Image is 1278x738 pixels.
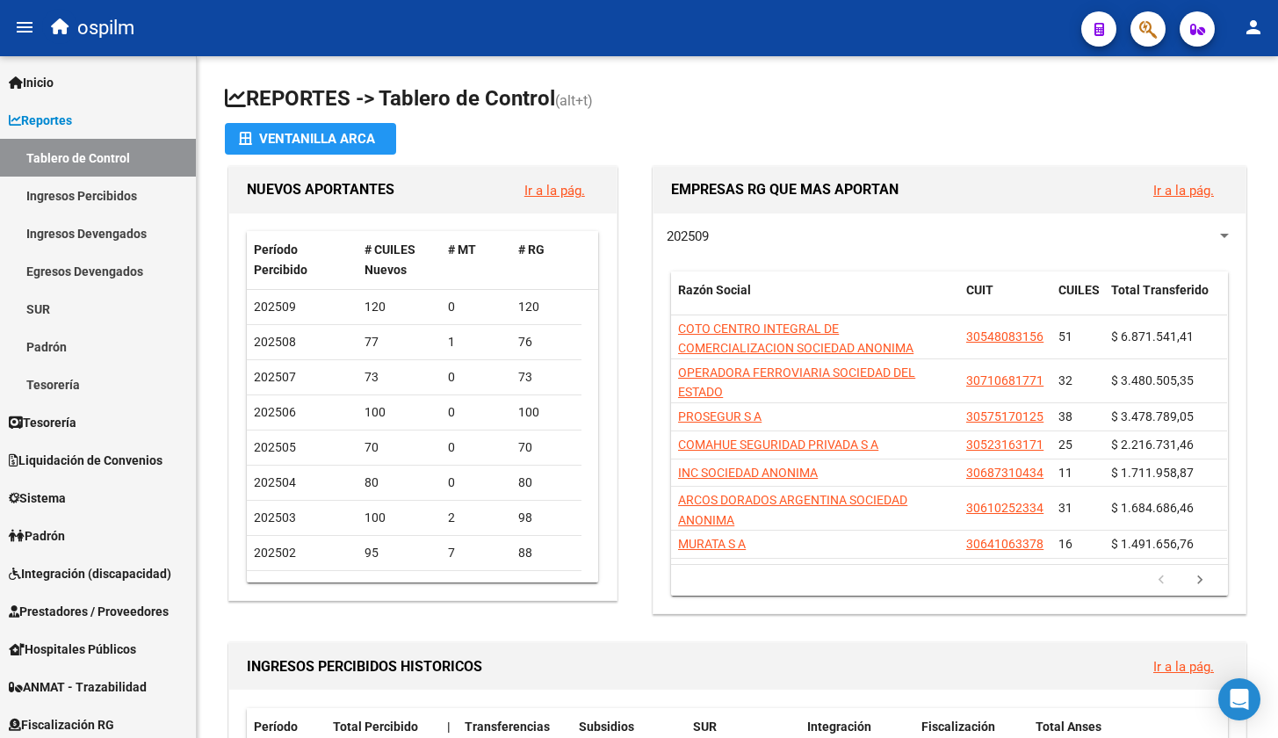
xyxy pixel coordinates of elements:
span: PROSEGUR S A [678,409,762,423]
button: Ir a la pág. [1139,174,1228,206]
span: 202509 [667,228,709,244]
datatable-header-cell: # CUILES Nuevos [357,231,442,289]
span: 202506 [254,405,296,419]
span: NUEVOS APORTANTES [247,181,394,198]
datatable-header-cell: CUILES [1051,271,1104,329]
span: Subsidios [579,720,634,734]
span: 202509 [254,300,296,314]
div: 100 [365,402,435,423]
span: 32 [1058,373,1072,387]
datatable-header-cell: # RG [511,231,581,289]
div: 88 [518,543,574,563]
div: 0 [448,402,504,423]
span: Integración (discapacidad) [9,564,171,583]
a: go to previous page [1144,571,1178,590]
datatable-header-cell: Razón Social [671,271,959,329]
span: Sistema [9,488,66,508]
span: OPERADORA FERROVIARIA SOCIEDAD DEL ESTADO [678,365,915,400]
div: 80 [365,473,435,493]
span: $ 1.684.686,46 [1111,501,1194,515]
span: 202508 [254,335,296,349]
span: Razón Social [678,283,751,297]
h1: REPORTES -> Tablero de Control [225,84,1250,115]
mat-icon: menu [14,17,35,38]
span: Inicio [9,73,54,92]
span: Total Transferido [1111,283,1209,297]
div: 120 [365,297,435,317]
span: # CUILES Nuevos [365,242,415,277]
datatable-header-cell: Total Transferido [1104,271,1227,329]
span: 16 [1058,537,1072,551]
a: Ir a la pág. [1153,183,1214,199]
span: 30523163171 [966,438,1043,452]
span: CUIT [966,283,993,297]
span: Período Percibido [254,242,307,277]
span: ospilm [77,9,134,47]
span: 202502 [254,546,296,560]
div: 95 [365,543,435,563]
span: Fiscalización [921,720,995,734]
span: 202504 [254,475,296,489]
span: $ 1.491.656,76 [1111,537,1194,551]
div: 70 [365,438,435,458]
span: (alt+t) [555,92,593,109]
div: 7 [448,543,504,563]
span: INGRESOS PERCIBIDOS HISTORICOS [247,658,482,675]
div: 73 [518,367,574,387]
mat-icon: person [1243,17,1264,38]
div: 0 [448,438,504,458]
span: COTO CENTRO INTEGRAL DE COMERCIALIZACION SOCIEDAD ANONIMA [678,322,913,356]
span: INC SOCIEDAD ANONIMA [678,466,818,480]
span: MURATA S A [678,537,746,551]
span: Prestadores / Proveedores [9,602,169,621]
span: ARCOS DORADOS ARGENTINA SOCIEDAD ANONIMA [678,493,907,527]
span: Hospitales Públicos [9,640,136,659]
div: 7 [448,578,504,598]
datatable-header-cell: Período Percibido [247,231,357,289]
datatable-header-cell: # MT [441,231,511,289]
span: 30610252334 [966,501,1043,515]
div: 100 [365,508,435,528]
button: Ir a la pág. [510,174,599,206]
div: 98 [518,508,574,528]
span: # MT [448,242,476,257]
span: 11 [1058,466,1072,480]
span: 30641063378 [966,537,1043,551]
span: 25 [1058,438,1072,452]
span: Fiscalización RG [9,715,114,734]
span: $ 3.478.789,05 [1111,409,1194,423]
span: 31 [1058,501,1072,515]
span: 51 [1058,329,1072,344]
a: Ir a la pág. [524,183,585,199]
div: 2 [448,508,504,528]
span: 202503 [254,510,296,525]
div: 80 [518,473,574,493]
span: $ 2.216.731,46 [1111,438,1194,452]
span: Liquidación de Convenios [9,451,162,470]
div: 0 [448,367,504,387]
span: 30687310434 [966,466,1043,480]
span: 202507 [254,370,296,384]
a: Ir a la pág. [1153,659,1214,675]
span: 30575170125 [966,409,1043,423]
span: $ 1.711.958,87 [1111,466,1194,480]
div: 70 [518,438,574,458]
span: COMAHUE SEGURIDAD PRIVADA S A [678,438,878,452]
span: # RG [518,242,545,257]
div: Open Intercom Messenger [1218,678,1260,720]
span: $ 3.480.505,35 [1111,373,1194,387]
div: 73 [365,367,435,387]
div: 77 [365,332,435,352]
a: go to next page [1183,571,1217,590]
div: 1 [448,332,504,352]
div: Ventanilla ARCA [239,123,382,155]
div: 101 [518,578,574,598]
span: 30548083156 [966,329,1043,344]
div: 0 [448,473,504,493]
button: Ventanilla ARCA [225,123,396,155]
span: SUR [693,720,717,734]
span: EMPRESAS RG QUE MAS APORTAN [671,181,899,198]
span: Integración [807,720,871,734]
span: Padrón [9,526,65,546]
div: 120 [518,297,574,317]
